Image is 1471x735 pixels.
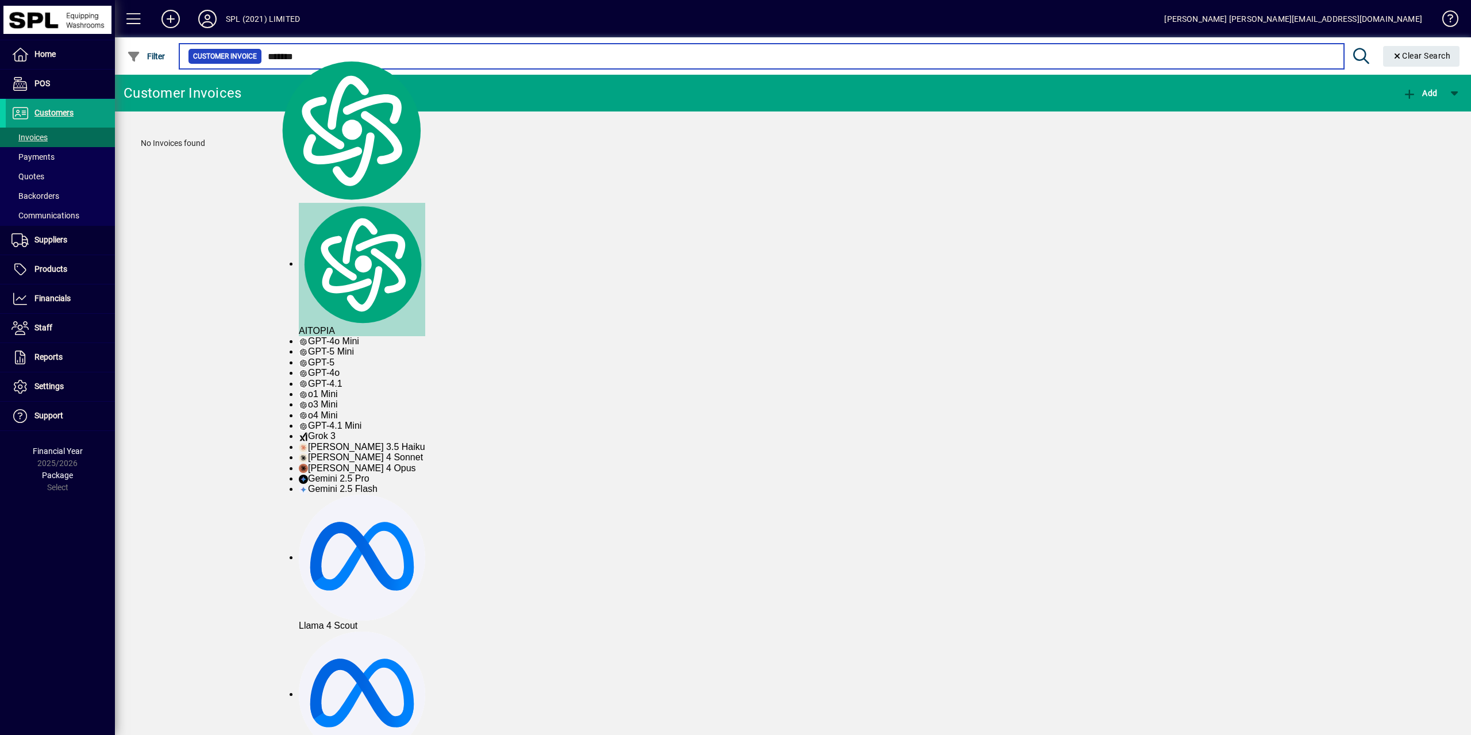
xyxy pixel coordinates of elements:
[299,347,425,357] div: GPT-5 Mini
[6,226,115,255] a: Suppliers
[299,410,425,421] div: o4 Mini
[299,390,308,399] img: gpt-black.svg
[276,57,425,203] img: logo.svg
[6,284,115,313] a: Financials
[42,471,73,480] span: Package
[299,452,425,463] div: [PERSON_NAME] 4 Sonnet
[11,152,55,161] span: Payments
[299,464,308,473] img: claude-35-opus.svg
[299,475,308,484] img: gemini-15-pro.svg
[299,401,308,410] img: gpt-black.svg
[299,495,425,621] img: llama-33-70b.svg
[299,399,425,410] div: o3 Mini
[124,46,168,67] button: Filter
[6,70,115,98] a: POS
[34,235,67,244] span: Suppliers
[127,52,165,61] span: Filter
[299,368,425,378] div: GPT-4o
[299,484,425,494] div: Gemini 2.5 Flash
[34,79,50,88] span: POS
[6,167,115,186] a: Quotes
[6,147,115,167] a: Payments
[6,372,115,401] a: Settings
[299,463,425,474] div: [PERSON_NAME] 4 Opus
[299,443,308,452] img: claude-35-haiku.svg
[11,133,48,142] span: Invoices
[299,379,425,389] div: GPT-4.1
[6,402,115,430] a: Support
[1392,51,1451,60] span: Clear Search
[299,431,425,441] div: Grok 3
[1164,10,1422,28] div: [PERSON_NAME] [PERSON_NAME][EMAIL_ADDRESS][DOMAIN_NAME]
[6,186,115,206] a: Backorders
[299,203,425,336] div: AITOPIA
[34,352,63,361] span: Reports
[299,389,425,399] div: o1 Mini
[6,343,115,372] a: Reports
[299,453,308,463] img: claude-35-sonnet.svg
[299,337,308,347] img: gpt-black.svg
[299,485,308,494] img: gemini-20-flash.svg
[6,314,115,343] a: Staff
[34,108,74,117] span: Customers
[299,369,308,378] img: gpt-black.svg
[1403,88,1437,98] span: Add
[34,294,71,303] span: Financials
[299,411,308,420] img: gpt-black.svg
[6,128,115,147] a: Invoices
[124,84,241,102] div: Customer Invoices
[1383,46,1460,67] button: Clear
[299,336,425,347] div: GPT-4o Mini
[11,211,79,220] span: Communications
[1434,2,1457,40] a: Knowledge Base
[11,172,44,181] span: Quotes
[299,348,308,357] img: gpt-black.svg
[299,422,308,431] img: gpt-black.svg
[34,382,64,391] span: Settings
[226,10,300,28] div: SPL (2021) LIMITED
[299,359,308,368] img: gpt-black.svg
[193,51,257,62] span: Customer Invoice
[34,264,67,274] span: Products
[189,9,226,29] button: Profile
[6,40,115,69] a: Home
[299,442,425,452] div: [PERSON_NAME] 3.5 Haiku
[299,495,425,632] div: Llama 4 Scout
[6,255,115,284] a: Products
[34,323,52,332] span: Staff
[299,379,308,388] img: gpt-black.svg
[34,411,63,420] span: Support
[299,474,425,484] div: Gemini 2.5 Pro
[299,203,425,326] img: logo.svg
[129,126,1457,161] div: No Invoices found
[299,357,425,368] div: GPT-5
[11,191,59,201] span: Backorders
[6,206,115,225] a: Communications
[1400,83,1440,103] button: Add
[33,447,83,456] span: Financial Year
[299,421,425,431] div: GPT-4.1 Mini
[152,9,189,29] button: Add
[34,49,56,59] span: Home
